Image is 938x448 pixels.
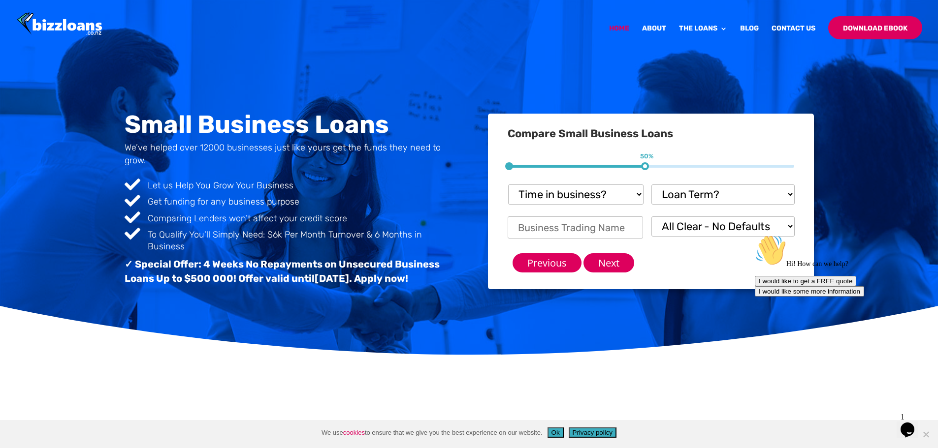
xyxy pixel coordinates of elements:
a: Contact Us [772,25,815,48]
img: :wave: [4,4,35,35]
span: 50% [640,152,653,160]
span:  [125,226,140,241]
span:  [125,177,140,192]
a: Home [609,25,629,48]
input: Previous [513,253,582,272]
span: Comparing Lenders won’t affect your credit score [148,213,347,224]
span: Let us Help You Grow Your Business [148,180,293,191]
iframe: chat widget [897,409,928,438]
button: Privacy policy [569,427,616,438]
h3: ✓ Special Offer: 4 Weeks No Repayments on Unsecured Business Loans Up to $500 000! Offer valid un... [125,257,451,291]
a: The Loans [679,25,727,48]
h3: Compare Small Business Loans [508,128,794,144]
a: Download Ebook [828,16,922,39]
span: To Qualify You'll Simply Need: $6k Per Month Turnover & 6 Months in Business [148,229,422,251]
div: 👋Hi! How can we help?I would like to get a FREE quoteI would like some more information [4,4,181,66]
button: I would like to get a FREE quote [4,45,105,56]
input: Next [583,253,634,272]
input: Business Trading Name [508,216,643,239]
span: Get funding for any business purpose [148,196,299,207]
button: Ok [548,427,564,438]
a: About [642,25,666,48]
iframe: chat widget [751,231,928,404]
button: I would like some more information [4,56,113,66]
a: cookies [343,429,365,436]
span: [DATE] [315,272,349,284]
a: Blog [740,25,759,48]
span: We use to ensure that we give you the best experience on our website. [322,428,543,438]
span:  [125,209,140,225]
span:  [125,193,140,209]
h1: Small Business Loans [125,112,451,142]
h4: We’ve helped over 12000 businesses just like yours get the funds they need to grow. [125,142,451,171]
span: Hi! How can we help? [4,30,97,37]
img: Bizzloans New Zealand [17,12,102,36]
